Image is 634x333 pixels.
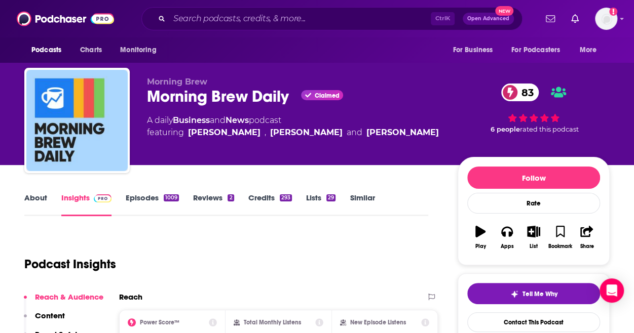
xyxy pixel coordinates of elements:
h1: Podcast Insights [24,257,116,272]
a: Reviews2 [193,193,234,216]
span: and [347,127,362,139]
div: Play [475,243,486,249]
a: About [24,193,47,216]
span: Logged in as veronica.smith [595,8,617,30]
input: Search podcasts, credits, & more... [169,11,431,27]
div: List [530,243,538,249]
span: Claimed [314,93,339,98]
span: More [580,43,597,57]
div: Rate [467,193,600,214]
img: User Profile [595,8,617,30]
img: Podchaser Pro [94,194,111,202]
span: Podcasts [31,43,61,57]
svg: Add a profile image [609,8,617,16]
span: 6 people [491,126,520,133]
button: Share [574,219,600,256]
a: Charts [73,40,108,60]
div: 2 [228,194,234,201]
span: Ctrl K [431,12,455,25]
h2: New Episode Listens [350,319,406,326]
button: tell me why sparkleTell Me Why [467,283,600,304]
a: Show notifications dropdown [542,10,559,27]
img: Morning Brew Daily [26,70,128,171]
span: Tell Me Why [523,290,557,298]
button: open menu [573,40,610,60]
div: 29 [326,194,335,201]
div: Bookmark [548,243,572,249]
span: For Business [453,43,493,57]
a: Lists29 [306,193,335,216]
button: Reach & Audience [24,292,103,311]
a: Credits293 [248,193,292,216]
span: Monitoring [120,43,156,57]
span: Morning Brew [147,77,207,87]
span: rated this podcast [520,126,579,133]
div: Open Intercom Messenger [600,278,624,303]
p: Reach & Audience [35,292,103,302]
a: Business [173,115,210,125]
img: Podchaser - Follow, Share and Rate Podcasts [17,9,114,28]
a: 83 [501,84,539,101]
button: Play [467,219,494,256]
div: 1009 [164,194,179,201]
img: tell me why sparkle [510,290,518,298]
div: Apps [501,243,514,249]
h2: Power Score™ [140,319,179,326]
a: Scott Rogowsky [366,127,439,139]
button: Follow [467,166,600,189]
a: Neal Freyman [270,127,343,139]
a: InsightsPodchaser Pro [61,193,111,216]
div: Share [580,243,593,249]
span: Open Advanced [467,16,509,21]
a: Episodes1009 [126,193,179,216]
button: Content [24,311,65,329]
a: Show notifications dropdown [567,10,583,27]
button: Bookmark [547,219,573,256]
button: open menu [445,40,505,60]
a: Toby Howell [188,127,260,139]
div: A daily podcast [147,114,439,139]
button: open menu [113,40,169,60]
span: For Podcasters [511,43,560,57]
button: Apps [494,219,520,256]
span: New [495,6,513,16]
span: Charts [80,43,102,57]
a: Similar [350,193,375,216]
a: News [226,115,249,125]
div: Search podcasts, credits, & more... [141,7,523,30]
span: featuring [147,127,439,139]
button: open menu [505,40,575,60]
h2: Total Monthly Listens [244,319,301,326]
button: open menu [24,40,74,60]
button: Open AdvancedNew [463,13,514,25]
button: Show profile menu [595,8,617,30]
div: 293 [280,194,292,201]
span: 83 [511,84,539,101]
span: and [210,115,226,125]
button: List [520,219,547,256]
p: Content [35,311,65,320]
div: 83 6 peoplerated this podcast [458,77,610,140]
h2: Reach [119,292,142,302]
a: Contact This Podcast [467,312,600,332]
span: , [265,127,266,139]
